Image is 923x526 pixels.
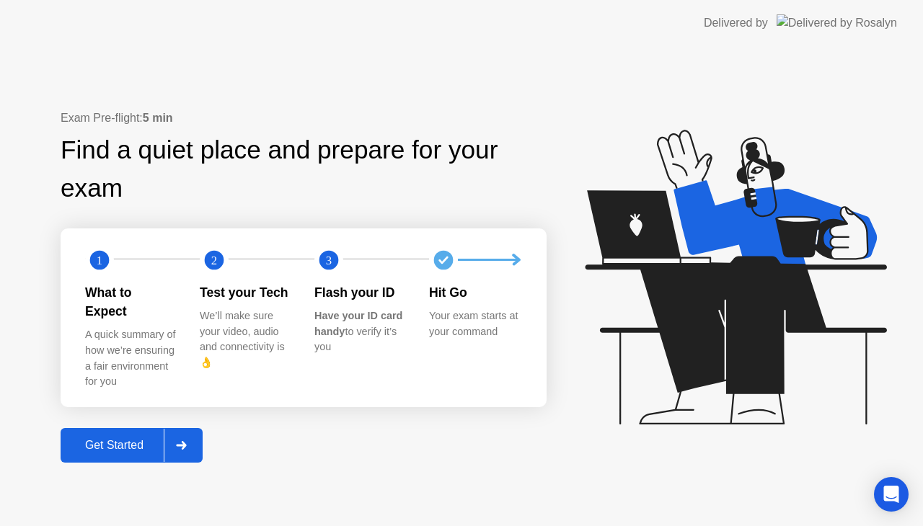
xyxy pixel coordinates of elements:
div: We’ll make sure your video, audio and connectivity is 👌 [200,308,291,370]
div: What to Expect [85,283,177,321]
text: 3 [326,253,332,267]
div: A quick summary of how we’re ensuring a fair environment for you [85,327,177,389]
button: Get Started [61,428,203,463]
div: Your exam starts at your command [429,308,521,339]
img: Delivered by Rosalyn [777,14,897,31]
b: Have your ID card handy [314,310,402,337]
div: Delivered by [704,14,768,32]
div: Exam Pre-flight: [61,110,547,127]
div: Open Intercom Messenger [874,477,909,512]
div: Get Started [65,439,164,452]
div: Test your Tech [200,283,291,302]
text: 2 [211,253,217,267]
div: Hit Go [429,283,521,302]
div: to verify it’s you [314,308,406,355]
div: Find a quiet place and prepare for your exam [61,131,547,208]
div: Flash your ID [314,283,406,302]
text: 1 [97,253,102,267]
b: 5 min [143,112,173,124]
